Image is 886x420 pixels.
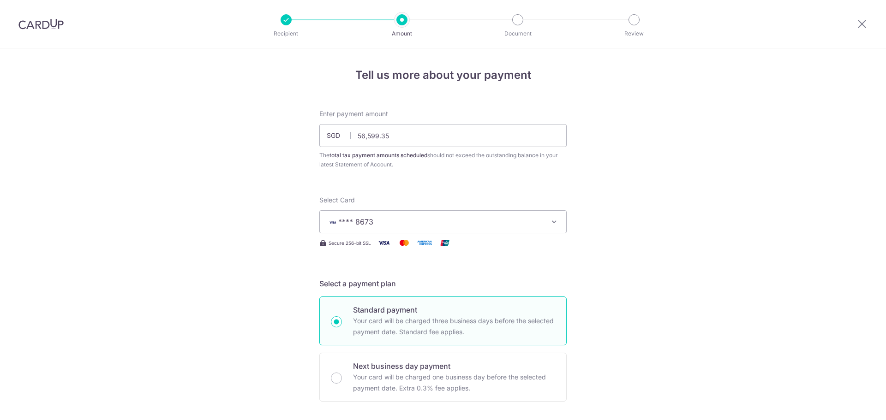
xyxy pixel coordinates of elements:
[319,109,388,118] span: Enter payment amount
[436,237,454,248] img: Union Pay
[375,237,393,248] img: Visa
[600,29,668,38] p: Review
[353,315,555,337] p: Your card will be charged three business days before the selected payment date. Standard fee appl...
[319,67,567,83] h4: Tell us more about your payment
[319,278,567,289] h5: Select a payment plan
[329,239,371,247] span: Secure 256-bit SSL
[327,219,338,225] img: VISA
[327,131,351,140] span: SGD
[18,18,64,30] img: CardUp
[329,152,427,159] b: total tax payment amounts scheduled
[368,29,436,38] p: Amount
[395,237,413,248] img: Mastercard
[484,29,552,38] p: Document
[353,372,555,394] p: Your card will be charged one business day before the selected payment date. Extra 0.3% fee applies.
[827,392,877,415] iframe: Opens a widget where you can find more information
[415,237,434,248] img: American Express
[319,124,567,147] input: 0.00
[319,196,355,204] span: translation missing: en.payables.payment_networks.credit_card.summary.labels.select_card
[353,304,555,315] p: Standard payment
[252,29,320,38] p: Recipient
[319,151,567,169] div: The should not exceed the outstanding balance in your latest Statement of Account.
[353,361,555,372] p: Next business day payment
